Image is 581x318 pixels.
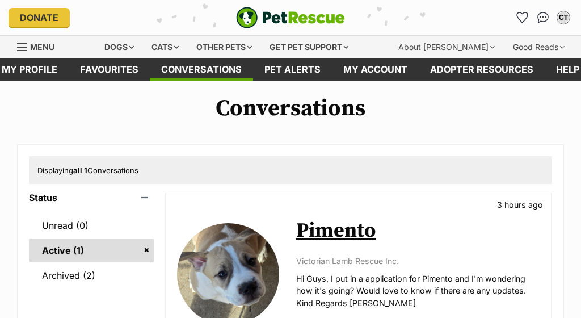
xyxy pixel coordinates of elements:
p: 3 hours ago [497,199,543,211]
div: Dogs [96,36,142,58]
a: Menu [17,36,62,56]
a: conversations [150,58,253,81]
div: Other pets [188,36,260,58]
a: Pimento [296,218,376,244]
a: Archived (2) [29,263,154,287]
a: Conversations [534,9,552,27]
a: Favourites [69,58,150,81]
div: Cats [144,36,187,58]
a: Donate [9,8,70,27]
div: Get pet support [262,36,356,58]
strong: all 1 [73,166,87,175]
img: chat-41dd97257d64d25036548639549fe6c8038ab92f7586957e7f3b1b290dea8141.svg [537,12,549,23]
a: Active (1) [29,238,154,262]
div: About [PERSON_NAME] [390,36,503,58]
ul: Account quick links [513,9,572,27]
button: My account [554,9,572,27]
img: logo-e224e6f780fb5917bec1dbf3a21bbac754714ae5b6737aabdf751b685950b380.svg [236,7,345,28]
div: CT [558,12,569,23]
a: PetRescue [236,7,345,28]
div: Good Reads [505,36,572,58]
a: Favourites [513,9,532,27]
a: Unread (0) [29,214,154,237]
p: Victorian Lamb Rescue Inc. [296,255,540,267]
header: Status [29,193,154,203]
a: Pet alerts [253,58,332,81]
p: Hi Guys, I put in a application for Pimento and I'm wondering how it's going? Would love to know ... [296,273,540,309]
a: My account [332,58,419,81]
span: Displaying Conversations [37,166,138,175]
span: Menu [30,42,54,52]
a: Adopter resources [419,58,545,81]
